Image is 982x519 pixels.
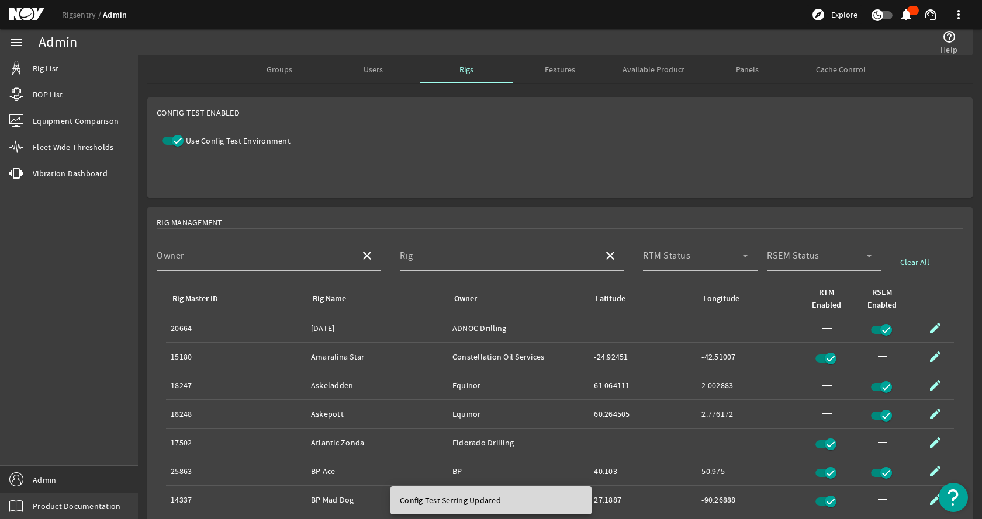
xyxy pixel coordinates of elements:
div: Rig Name [313,292,346,305]
span: Users [364,65,383,74]
span: Help [940,44,957,55]
div: Askepott [311,408,443,420]
mat-icon: horizontal_rule [820,407,834,421]
mat-icon: edit [928,407,942,421]
mat-icon: horizontal_rule [876,350,890,364]
div: 27.1887 [594,494,692,506]
span: Rigs [459,65,473,74]
mat-label: Owner [157,250,185,262]
mat-icon: close [603,249,617,263]
div: Rig Name [311,292,438,305]
mat-icon: explore [811,8,825,22]
div: 15180 [171,351,302,363]
label: Use Config Test Environment [184,135,291,147]
a: Rigsentry [62,9,103,20]
div: RSEM Enabled [867,286,897,312]
span: Groups [267,65,292,74]
mat-icon: edit [928,464,942,478]
mat-icon: horizontal_rule [876,493,890,507]
button: more_vert [945,1,973,29]
div: 18248 [171,408,302,420]
mat-icon: edit [928,321,942,335]
input: Select a Rig [400,253,594,267]
div: 2.776172 [701,408,801,420]
div: 61.064111 [594,379,692,391]
div: Constellation Oil Services [452,351,585,363]
span: Product Documentation [33,500,120,512]
div: -42.51007 [701,351,801,363]
span: Features [545,65,575,74]
div: Equinor [452,379,585,391]
span: Admin [33,474,56,486]
div: 18247 [171,379,302,391]
mat-label: RTM Status [643,250,690,262]
div: -90.26888 [701,494,801,506]
input: Select an Owner [157,253,351,267]
mat-icon: menu [9,36,23,50]
span: Equipment Comparison [33,115,119,127]
div: 14337 [171,494,302,506]
mat-icon: horizontal_rule [820,378,834,392]
span: Vibration Dashboard [33,168,108,179]
mat-icon: notifications [899,8,913,22]
button: Clear All [891,252,939,273]
div: Amaralina Star [311,351,443,363]
div: 2.002883 [701,379,801,391]
div: 20664 [171,322,302,334]
div: ADNOC Drilling [452,322,585,334]
div: Askeladden [311,379,443,391]
mat-icon: horizontal_rule [876,436,890,450]
div: BP Mad Dog [311,494,443,506]
div: RTM Enabled [810,286,852,312]
div: BP [452,465,585,477]
span: Clear All [900,256,929,268]
div: 17502 [171,437,302,448]
div: Rig Master ID [172,292,218,305]
div: 60.264505 [594,408,692,420]
div: 25863 [171,465,302,477]
mat-icon: edit [928,436,942,450]
div: Atlantic Zonda [311,437,443,448]
div: Equinor [452,408,585,420]
div: 40.103 [594,465,692,477]
div: Owner [452,292,580,305]
div: [DATE] [311,322,443,334]
mat-icon: vibration [9,166,23,180]
span: Fleet Wide Thresholds [33,141,113,153]
mat-icon: edit [928,493,942,507]
span: Available Product [623,65,684,74]
div: BP Ace [311,465,443,477]
a: Admin [103,9,127,20]
mat-icon: horizontal_rule [820,321,834,335]
div: Eldorado Drilling [452,437,585,448]
span: Cache Control [816,65,866,74]
div: RSEM Enabled [866,286,907,312]
mat-icon: close [360,249,374,263]
mat-icon: help_outline [942,30,956,44]
div: Longitude [703,292,739,305]
div: 50.975 [701,465,801,477]
div: Latitude [596,292,625,305]
button: Explore [807,5,862,24]
mat-icon: edit [928,378,942,392]
div: -24.92451 [594,351,692,363]
span: BOP List [33,89,63,100]
mat-icon: edit [928,350,942,364]
div: Config Test Setting Updated [390,486,587,514]
span: Rig List [33,62,58,74]
span: Rig Management [157,217,223,228]
mat-label: Rig [400,250,413,262]
button: Open Resource Center [939,483,968,512]
div: Owner [454,292,477,305]
mat-label: RSEM Status [767,250,820,262]
span: Explore [831,9,857,20]
div: Admin [39,37,77,48]
div: RTM Enabled [812,286,841,312]
span: Panels [736,65,759,74]
mat-icon: support_agent [924,8,938,22]
span: Config Test Enabled [157,107,240,119]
